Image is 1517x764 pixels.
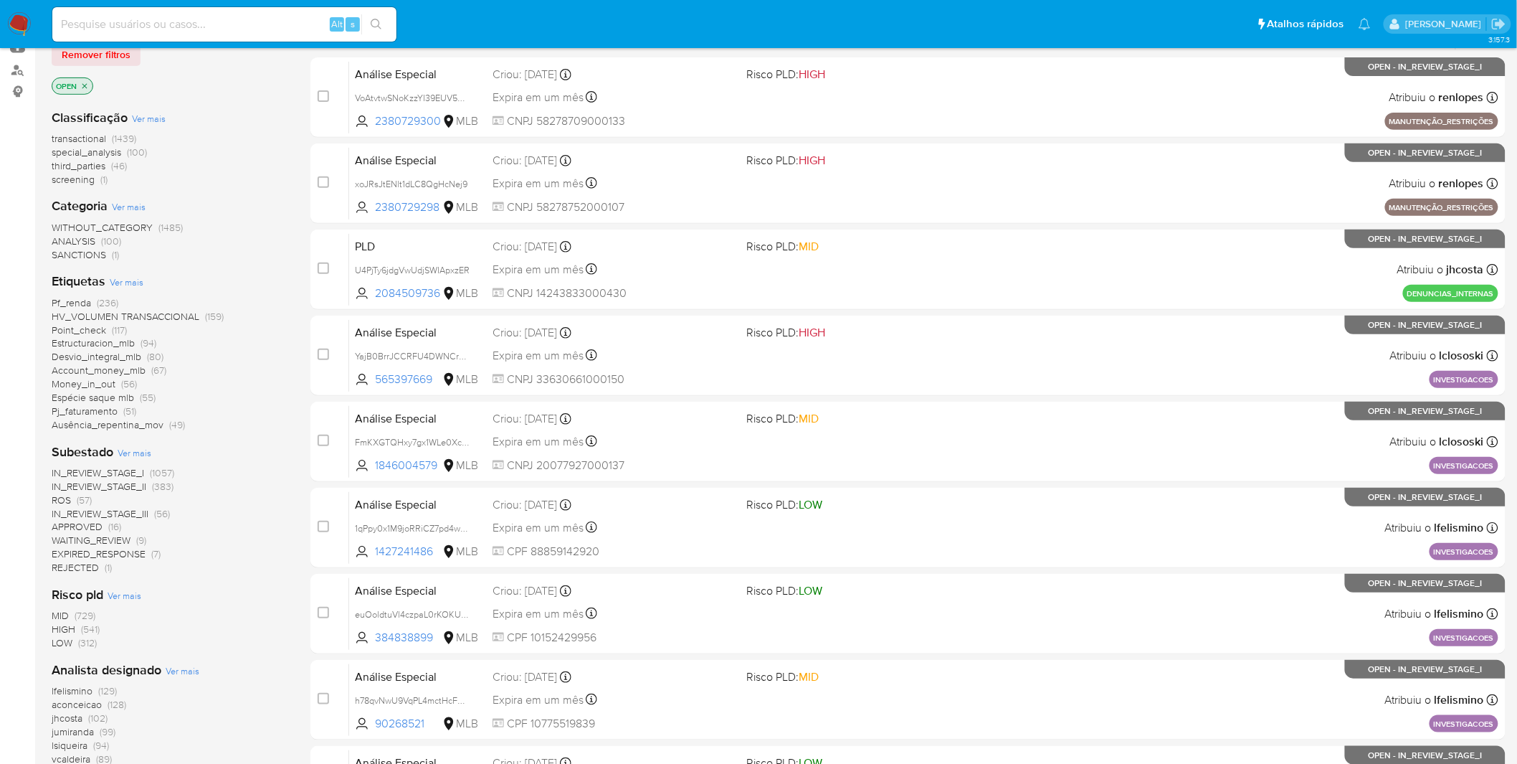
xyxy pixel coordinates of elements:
[1491,16,1506,32] a: Sair
[351,17,355,31] span: s
[1405,17,1486,31] p: igor.silva@mercadolivre.com
[331,17,343,31] span: Alt
[52,15,396,34] input: Pesquise usuários ou casos...
[1359,18,1371,30] a: Notificações
[361,14,391,34] button: search-icon
[1268,16,1344,32] span: Atalhos rápidos
[1488,34,1510,45] span: 3.157.3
